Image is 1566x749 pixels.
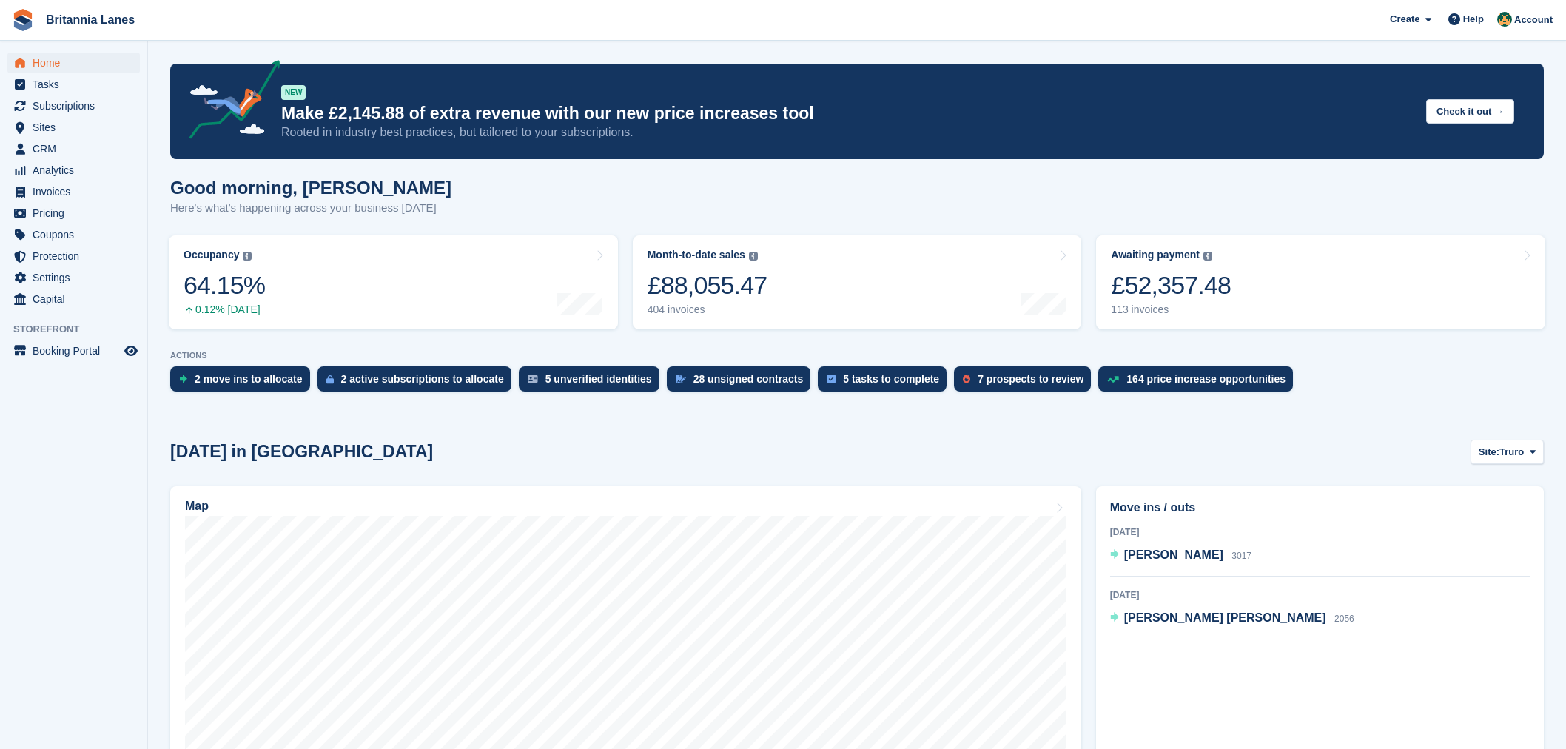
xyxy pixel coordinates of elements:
a: Occupancy 64.15% 0.12% [DATE] [169,235,618,329]
span: Home [33,53,121,73]
span: Settings [33,267,121,288]
a: menu [7,267,140,288]
span: [PERSON_NAME] [1124,548,1223,561]
span: Capital [33,289,121,309]
span: [PERSON_NAME] [PERSON_NAME] [1124,611,1326,624]
h2: [DATE] in [GEOGRAPHIC_DATA] [170,442,433,462]
a: [PERSON_NAME] 3017 [1110,546,1251,565]
img: price-adjustments-announcement-icon-8257ccfd72463d97f412b2fc003d46551f7dbcb40ab6d574587a9cd5c0d94... [177,60,280,144]
a: menu [7,181,140,202]
div: 64.15% [184,270,265,300]
span: Subscriptions [33,95,121,116]
button: Check it out → [1426,99,1514,124]
img: icon-info-grey-7440780725fd019a000dd9b08b2336e03edf1995a4989e88bcd33f0948082b44.svg [749,252,758,261]
a: menu [7,160,140,181]
a: menu [7,74,140,95]
div: Month-to-date sales [648,249,745,261]
a: Month-to-date sales £88,055.47 404 invoices [633,235,1082,329]
div: 28 unsigned contracts [693,373,804,385]
div: 5 unverified identities [545,373,652,385]
img: icon-info-grey-7440780725fd019a000dd9b08b2336e03edf1995a4989e88bcd33f0948082b44.svg [1203,252,1212,261]
div: Occupancy [184,249,239,261]
h1: Good morning, [PERSON_NAME] [170,178,451,198]
a: 164 price increase opportunities [1098,366,1300,399]
div: NEW [281,85,306,100]
a: menu [7,117,140,138]
span: Analytics [33,160,121,181]
img: icon-info-grey-7440780725fd019a000dd9b08b2336e03edf1995a4989e88bcd33f0948082b44.svg [243,252,252,261]
div: 404 invoices [648,303,767,316]
span: Create [1390,12,1419,27]
a: menu [7,138,140,159]
a: menu [7,340,140,361]
img: Nathan Kellow [1497,12,1512,27]
span: 3017 [1231,551,1251,561]
span: Booking Portal [33,340,121,361]
h2: Move ins / outs [1110,499,1530,517]
span: Truro [1499,445,1524,460]
div: £52,357.48 [1111,270,1231,300]
span: 2056 [1334,614,1354,624]
span: Sites [33,117,121,138]
span: Protection [33,246,121,266]
img: verify_identity-adf6edd0f0f0b5bbfe63781bf79b02c33cf7c696d77639b501bdc392416b5a36.svg [528,374,538,383]
span: Tasks [33,74,121,95]
div: £88,055.47 [648,270,767,300]
p: Here's what's happening across your business [DATE] [170,200,451,217]
div: 7 prospects to review [978,373,1083,385]
a: 2 active subscriptions to allocate [317,366,519,399]
img: move_ins_to_allocate_icon-fdf77a2bb77ea45bf5b3d319d69a93e2d87916cf1d5bf7949dd705db3b84f3ca.svg [179,374,187,383]
div: Awaiting payment [1111,249,1200,261]
p: Rooted in industry best practices, but tailored to your subscriptions. [281,124,1414,141]
a: [PERSON_NAME] [PERSON_NAME] 2056 [1110,609,1354,628]
a: Preview store [122,342,140,360]
div: 113 invoices [1111,303,1231,316]
span: CRM [33,138,121,159]
span: Account [1514,13,1553,27]
div: 164 price increase opportunities [1126,373,1286,385]
a: Britannia Lanes [40,7,141,32]
img: prospect-51fa495bee0391a8d652442698ab0144808aea92771e9ea1ae160a38d050c398.svg [963,374,970,383]
div: [DATE] [1110,525,1530,539]
button: Site: Truro [1471,440,1544,464]
a: menu [7,53,140,73]
a: menu [7,289,140,309]
a: 5 unverified identities [519,366,667,399]
span: Invoices [33,181,121,202]
h2: Map [185,500,209,513]
a: menu [7,224,140,245]
span: Pricing [33,203,121,224]
img: contract_signature_icon-13c848040528278c33f63329250d36e43548de30e8caae1d1a13099fd9432cc5.svg [676,374,686,383]
a: Awaiting payment £52,357.48 113 invoices [1096,235,1545,329]
img: stora-icon-8386f47178a22dfd0bd8f6a31ec36ba5ce8667c1dd55bd0f319d3a0aa187defe.svg [12,9,34,31]
a: 28 unsigned contracts [667,366,819,399]
p: Make £2,145.88 of extra revenue with our new price increases tool [281,103,1414,124]
div: 5 tasks to complete [843,373,939,385]
img: price_increase_opportunities-93ffe204e8149a01c8c9dc8f82e8f89637d9d84a8eef4429ea346261dce0b2c0.svg [1107,376,1119,383]
div: 2 move ins to allocate [195,373,303,385]
div: [DATE] [1110,588,1530,602]
a: menu [7,246,140,266]
a: 2 move ins to allocate [170,366,317,399]
a: menu [7,203,140,224]
img: active_subscription_to_allocate_icon-d502201f5373d7db506a760aba3b589e785aa758c864c3986d89f69b8ff3... [326,374,334,384]
img: task-75834270c22a3079a89374b754ae025e5fb1db73e45f91037f5363f120a921f8.svg [827,374,836,383]
p: ACTIONS [170,351,1544,360]
a: menu [7,95,140,116]
span: Site: [1479,445,1499,460]
div: 0.12% [DATE] [184,303,265,316]
span: Storefront [13,322,147,337]
span: Coupons [33,224,121,245]
span: Help [1463,12,1484,27]
a: 7 prospects to review [954,366,1098,399]
a: 5 tasks to complete [818,366,954,399]
div: 2 active subscriptions to allocate [341,373,504,385]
